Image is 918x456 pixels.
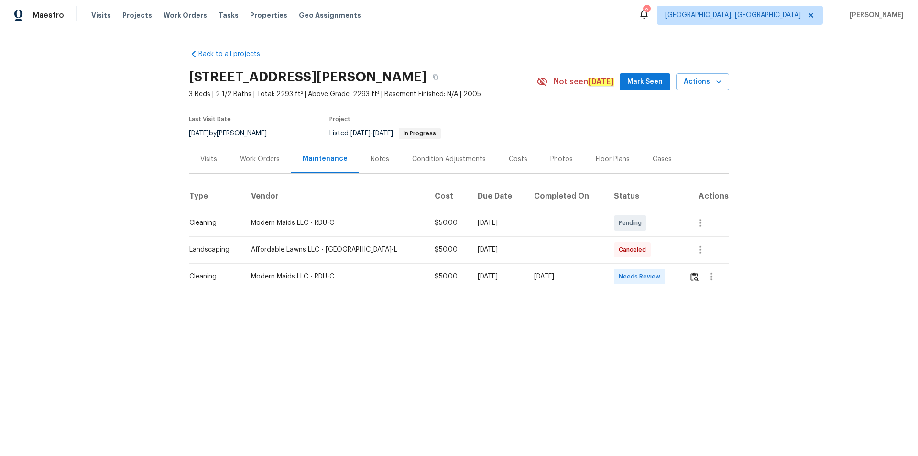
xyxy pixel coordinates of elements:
[620,73,670,91] button: Mark Seen
[412,155,486,164] div: Condition Adjustments
[400,131,440,136] span: In Progress
[534,272,599,281] div: [DATE]
[189,89,536,99] span: 3 Beds | 2 1/2 Baths | Total: 2293 ft² | Above Grade: 2293 ft² | Basement Finished: N/A | 2005
[250,11,287,20] span: Properties
[676,73,729,91] button: Actions
[189,183,243,210] th: Type
[619,245,650,255] span: Canceled
[470,183,526,210] th: Due Date
[665,11,801,20] span: [GEOGRAPHIC_DATA], [GEOGRAPHIC_DATA]
[164,11,207,20] span: Work Orders
[200,155,217,164] div: Visits
[251,218,419,228] div: Modern Maids LLC - RDU-C
[329,130,441,137] span: Listed
[299,11,361,20] span: Geo Assignments
[554,77,614,87] span: Not seen
[329,116,350,122] span: Project
[435,272,463,281] div: $50.00
[588,78,614,86] em: [DATE]
[619,272,664,281] span: Needs Review
[33,11,64,20] span: Maestro
[681,183,729,210] th: Actions
[189,218,236,228] div: Cleaning
[435,218,463,228] div: $50.00
[596,155,630,164] div: Floor Plans
[478,272,519,281] div: [DATE]
[189,128,278,139] div: by [PERSON_NAME]
[189,116,231,122] span: Last Visit Date
[526,183,606,210] th: Completed On
[91,11,111,20] span: Visits
[189,130,209,137] span: [DATE]
[643,6,650,15] div: 2
[478,245,519,255] div: [DATE]
[122,11,152,20] span: Projects
[371,155,389,164] div: Notes
[427,183,470,210] th: Cost
[606,183,682,210] th: Status
[478,218,519,228] div: [DATE]
[435,245,463,255] div: $50.00
[550,155,573,164] div: Photos
[619,218,645,228] span: Pending
[653,155,672,164] div: Cases
[219,12,239,19] span: Tasks
[189,49,281,59] a: Back to all projects
[189,272,236,281] div: Cleaning
[189,245,236,255] div: Landscaping
[509,155,527,164] div: Costs
[373,130,393,137] span: [DATE]
[189,72,427,82] h2: [STREET_ADDRESS][PERSON_NAME]
[240,155,280,164] div: Work Orders
[243,183,426,210] th: Vendor
[689,265,700,288] button: Review Icon
[427,68,444,86] button: Copy Address
[846,11,904,20] span: [PERSON_NAME]
[303,154,348,164] div: Maintenance
[251,245,419,255] div: Affordable Lawns LLC - [GEOGRAPHIC_DATA]-L
[627,76,663,88] span: Mark Seen
[251,272,419,281] div: Modern Maids LLC - RDU-C
[350,130,371,137] span: [DATE]
[690,272,699,281] img: Review Icon
[684,76,721,88] span: Actions
[350,130,393,137] span: -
